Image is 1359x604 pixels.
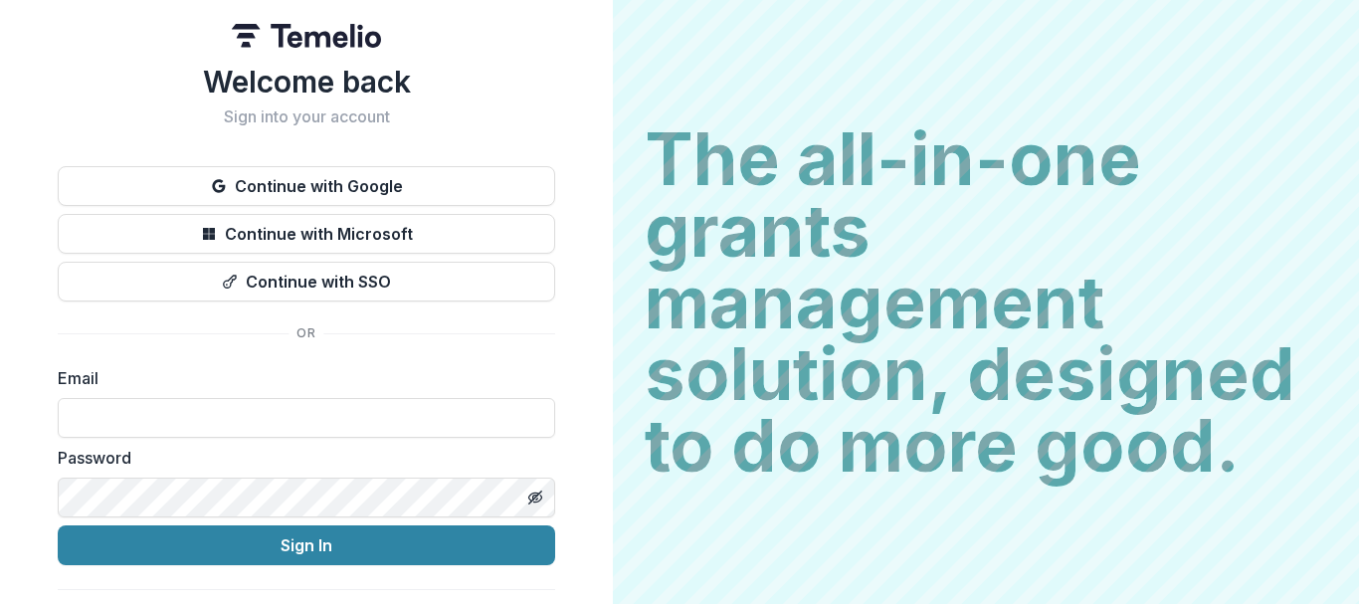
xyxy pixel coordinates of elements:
[58,262,555,302] button: Continue with SSO
[58,446,543,470] label: Password
[58,525,555,565] button: Sign In
[58,107,555,126] h2: Sign into your account
[58,214,555,254] button: Continue with Microsoft
[58,166,555,206] button: Continue with Google
[58,64,555,100] h1: Welcome back
[519,482,551,513] button: Toggle password visibility
[232,24,381,48] img: Temelio
[58,366,543,390] label: Email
